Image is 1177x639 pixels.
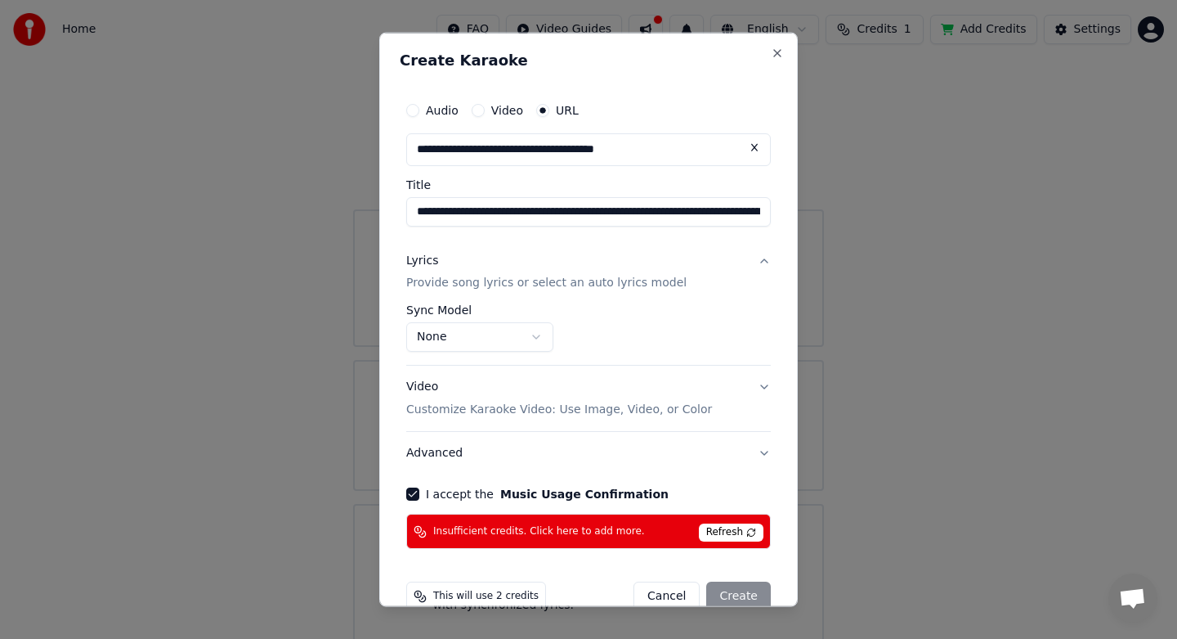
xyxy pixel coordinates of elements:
[556,104,579,115] label: URL
[406,178,771,190] label: Title
[491,104,523,115] label: Video
[406,366,771,431] button: VideoCustomize Karaoke Video: Use Image, Video, or Color
[633,582,700,611] button: Cancel
[426,488,669,500] label: I accept the
[433,590,539,603] span: This will use 2 credits
[406,275,687,291] p: Provide song lyrics or select an auto lyrics model
[406,304,771,365] div: LyricsProvide song lyrics or select an auto lyrics model
[406,239,771,304] button: LyricsProvide song lyrics or select an auto lyrics model
[406,379,712,418] div: Video
[699,524,763,542] span: Refresh
[406,432,771,475] button: Advanced
[400,52,777,67] h2: Create Karaoke
[433,524,645,538] span: Insufficient credits. Click here to add more.
[426,104,459,115] label: Audio
[500,488,669,500] button: I accept the
[406,402,712,418] p: Customize Karaoke Video: Use Image, Video, or Color
[406,252,438,268] div: Lyrics
[406,304,553,316] label: Sync Model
